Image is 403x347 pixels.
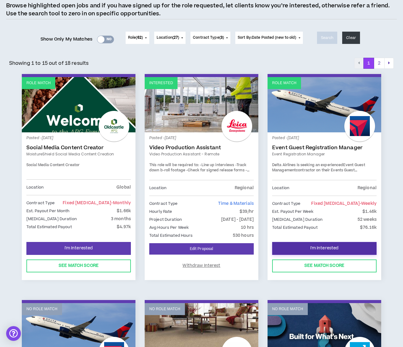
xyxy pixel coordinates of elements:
[272,168,368,184] span: contractor on their Events Guest Management team. This a 40hrs/week position with 3 days in the o...
[41,35,92,44] span: Show Only My Matches
[149,162,199,168] span: This role will be required to:
[26,259,131,272] button: See Match Score
[149,243,254,255] a: Edit Proposal
[317,32,338,44] button: Search
[6,326,21,341] div: Open Intercom Messenger
[358,185,377,191] p: Regional
[272,242,377,255] button: I'm Interested
[26,224,72,230] p: Total Estimated Payout
[126,32,149,44] button: Role(62)
[26,216,77,222] p: [MEDICAL_DATA] Duration
[26,184,44,191] p: Location
[116,184,131,191] p: Global
[26,80,51,86] p: Role Match
[149,168,249,178] span: -Keep projects up to date in Wrike.
[272,259,377,272] button: See Match Score
[235,185,254,191] p: Regional
[149,162,246,173] span: -Track down b-roll footage
[240,208,254,215] p: $39/hr
[358,216,377,223] p: 52 weeks
[272,200,301,207] p: Contract Type
[149,80,173,86] p: Interested
[117,208,131,214] p: $1.66k
[272,208,313,215] p: Est. Payout Per Week
[272,306,303,312] p: No Role Match
[342,32,360,44] button: Clear
[149,135,254,141] p: Posted - [DATE]
[272,135,377,141] p: Posted - [DATE]
[26,151,131,157] a: MoistureShield Social Media Content Creation
[149,306,180,312] p: No Role Match
[272,151,377,157] a: Event Registration Manager
[360,224,377,231] p: $76.16k
[149,232,193,239] p: Total Estimated Hours
[374,58,385,69] button: 2
[174,35,178,40] span: 27
[63,200,131,206] span: Fixed [MEDICAL_DATA]
[26,200,55,206] p: Contract Type
[311,201,377,207] span: Fixed [MEDICAL_DATA]
[145,77,258,132] a: Interested
[137,35,142,40] span: 62
[149,145,254,151] a: Video Production Assistant
[26,242,131,255] button: I'm Interested
[149,216,182,223] p: Project Duration
[22,77,135,132] a: Role Match
[111,200,131,206] span: - monthly
[26,135,131,141] p: Posted - [DATE]
[186,168,244,173] span: -Check for signed release forms
[149,151,254,157] a: Video Production Assistant - Remote
[272,185,289,191] p: Location
[272,162,365,173] strong: Event Guest Management
[268,77,381,132] a: Role Match
[149,259,254,272] button: Withdraw Interest
[233,232,254,239] p: 530 hours
[149,200,178,207] p: Contract Type
[26,162,80,168] span: Social Media Content Creator
[149,185,166,191] p: Location
[149,208,172,215] p: Hourly Rate
[235,32,303,44] button: Sort By:Date Posted (new to old)
[128,35,143,41] span: Role ( )
[221,216,254,223] p: [DATE] - [DATE]
[200,162,234,168] span: -Line up interviews
[26,306,57,312] p: No Role Match
[117,224,131,230] p: $4.97k
[218,201,254,207] span: Time & Materials
[272,162,343,168] span: Delta Airlines is seeking an experienced
[6,2,397,18] p: Browse highlighted open jobs and if you have signed up for the role requested, let clients know y...
[238,35,296,40] span: Sort By: Date Posted (new to old)
[26,145,131,151] a: Social Media Content Creator
[157,35,179,41] span: Location ( )
[362,208,377,215] p: $1.46k
[360,201,377,207] span: - weekly
[9,60,89,67] p: Showing 1 to 15 out of 18 results
[272,224,318,231] p: Total Estimated Payout
[182,263,220,269] span: Withdraw Interest
[149,224,189,231] p: Avg Hours Per Week
[354,58,394,69] nav: pagination
[154,32,186,44] button: Location(27)
[363,58,374,69] button: 1
[221,35,223,40] span: 3
[272,145,377,151] a: Event Guest Registration Manager
[26,208,70,214] p: Est. Payout Per Month
[193,35,224,41] span: Contract Type ( )
[310,245,339,251] span: I'm Interested
[272,80,296,86] p: Role Match
[190,32,230,44] button: Contract Type(3)
[111,216,131,222] p: 3 months
[241,224,254,231] p: 10 hrs
[272,216,323,223] p: [MEDICAL_DATA] Duration
[65,245,93,251] span: I'm Interested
